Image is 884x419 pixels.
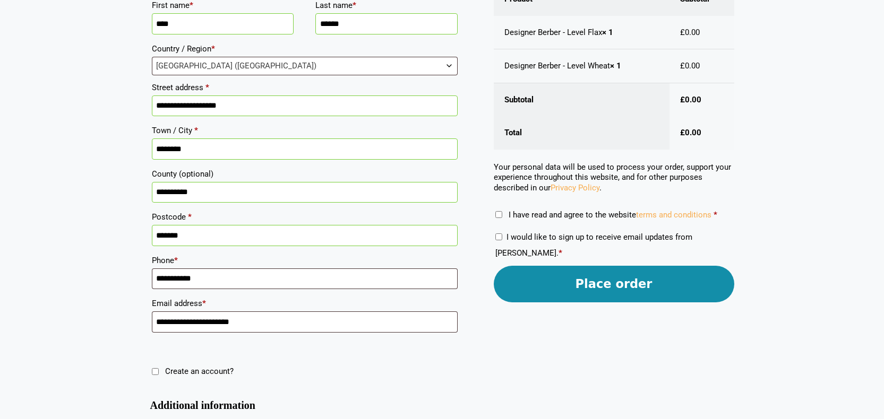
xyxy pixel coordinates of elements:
span: I have read and agree to the website [509,210,711,220]
span: £ [680,128,685,137]
span: Create an account? [165,366,234,376]
bdi: 0.00 [680,128,701,137]
td: Designer Berber - Level Wheat [494,49,670,83]
h3: Additional information [150,404,459,408]
strong: × 1 [610,61,621,71]
bdi: 0.00 [680,28,700,37]
label: Country / Region [152,41,458,57]
a: Privacy Policy [551,183,599,193]
span: £ [680,95,685,104]
label: Postcode [152,209,458,225]
span: £ [680,61,685,71]
input: Create an account? [152,368,159,375]
span: (optional) [179,169,213,179]
a: terms and conditions [636,210,711,220]
bdi: 0.00 [680,61,700,71]
label: I would like to sign up to receive email updates from [PERSON_NAME]. [495,232,692,258]
th: Total [494,116,670,150]
th: Subtotal [494,83,670,117]
bdi: 0.00 [680,95,701,104]
span: United Kingdom (UK) [152,57,457,75]
input: I would like to sign up to receive email updates from [PERSON_NAME]. [495,233,502,240]
td: Designer Berber - Level Flax [494,16,670,50]
label: Phone [152,252,458,268]
span: Country / Region [152,57,458,75]
button: Place order [494,266,734,302]
label: Street address [152,80,458,95]
abbr: required [714,210,717,220]
label: Email address [152,295,458,311]
span: £ [680,28,685,37]
label: County [152,166,458,182]
input: I have read and agree to the websiteterms and conditions * [495,211,502,218]
label: Town / City [152,123,458,138]
strong: × 1 [602,28,613,37]
p: Your personal data will be used to process your order, support your experience throughout this we... [494,162,734,194]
